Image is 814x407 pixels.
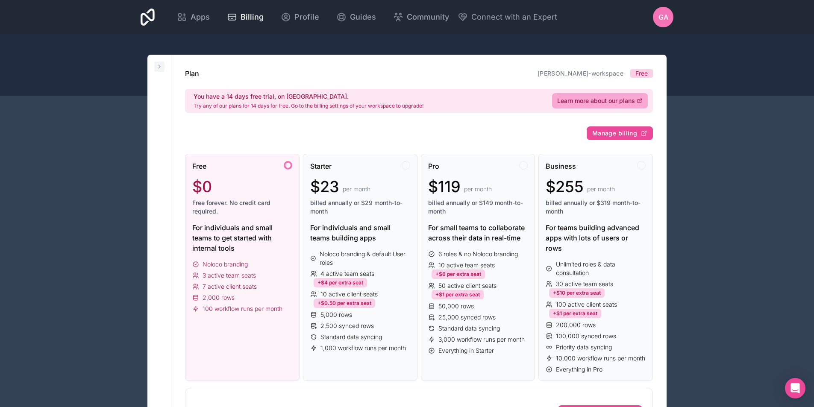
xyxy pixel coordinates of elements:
span: $23 [310,178,339,195]
a: Learn more about our plans [552,93,648,108]
span: Noloco branding [203,260,248,269]
span: 100 active client seats [556,300,617,309]
span: $255 [546,178,584,195]
span: Apps [191,11,210,23]
span: Billing [241,11,264,23]
span: Learn more about our plans [557,97,635,105]
div: +$1 per extra seat [432,290,484,299]
span: Free [635,69,648,78]
span: 3 active team seats [203,271,256,280]
span: 50,000 rows [438,302,474,310]
div: +$4 per extra seat [314,278,367,287]
span: Everything in Starter [438,346,494,355]
span: Free forever. No credit card required. [192,199,292,216]
span: 1,000 workflow runs per month [320,344,406,352]
h1: Plan [185,68,199,79]
span: Community [407,11,449,23]
span: $119 [428,178,461,195]
span: Starter [310,161,332,171]
span: Everything in Pro [556,365,602,374]
span: 25,000 synced rows [438,313,496,322]
span: billed annually or $319 month-to-month [546,199,646,216]
div: For individuals and small teams building apps [310,223,410,243]
p: Try any of our plans for 14 days for free. Go to the billing settings of your workspace to upgrade! [194,102,423,109]
button: Manage billing [587,126,653,140]
div: For teams building advanced apps with lots of users or rows [546,223,646,253]
span: Pro [428,161,439,171]
span: billed annually or $149 month-to-month [428,199,528,216]
span: Noloco branding & default User roles [320,250,410,267]
span: Business [546,161,576,171]
span: 10 active team seats [438,261,495,269]
span: 2,000 rows [203,293,235,302]
div: +$1 per extra seat [549,309,601,318]
span: 2,500 synced rows [320,322,374,330]
div: +$10 per extra seat [549,288,605,298]
span: GA [658,12,668,22]
span: 6 roles & no Noloco branding [438,250,518,258]
a: [PERSON_NAME]-workspace [538,70,623,77]
span: Standard data syncing [438,324,500,333]
span: 10 active client seats [320,290,378,299]
span: 100,000 synced rows [556,332,616,340]
span: Unlimited roles & data consultation [556,260,646,277]
a: Profile [274,8,326,26]
div: Open Intercom Messenger [785,378,805,398]
div: For individuals and small teams to get started with internal tools [192,223,292,253]
span: 5,000 rows [320,310,352,319]
a: Guides [329,8,383,26]
span: 30 active team seats [556,280,613,288]
span: Free [192,161,206,171]
span: 100 workflow runs per month [203,305,282,313]
a: Billing [220,8,270,26]
span: Profile [294,11,319,23]
button: Connect with an Expert [458,11,557,23]
a: Community [386,8,456,26]
span: 10,000 workflow runs per month [556,354,645,363]
div: +$0.50 per extra seat [314,299,375,308]
span: 7 active client seats [203,282,257,291]
span: billed annually or $29 month-to-month [310,199,410,216]
span: 3,000 workflow runs per month [438,335,525,344]
span: per month [464,185,492,193]
div: +$6 per extra seat [432,269,485,279]
h2: You have a 14 days free trial, on [GEOGRAPHIC_DATA]. [194,92,423,101]
span: Connect with an Expert [471,11,557,23]
span: Standard data syncing [320,333,382,341]
span: Manage billing [592,129,637,137]
span: per month [343,185,370,193]
span: per month [587,185,615,193]
span: 50 active client seats [438,281,497,290]
span: 200,000 rows [556,321,596,329]
span: Priority data syncing [556,343,612,351]
div: For small teams to collaborate across their data in real-time [428,223,528,243]
span: Guides [350,11,376,23]
span: $0 [192,178,212,195]
span: 4 active team seats [320,269,374,278]
a: Apps [170,8,217,26]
